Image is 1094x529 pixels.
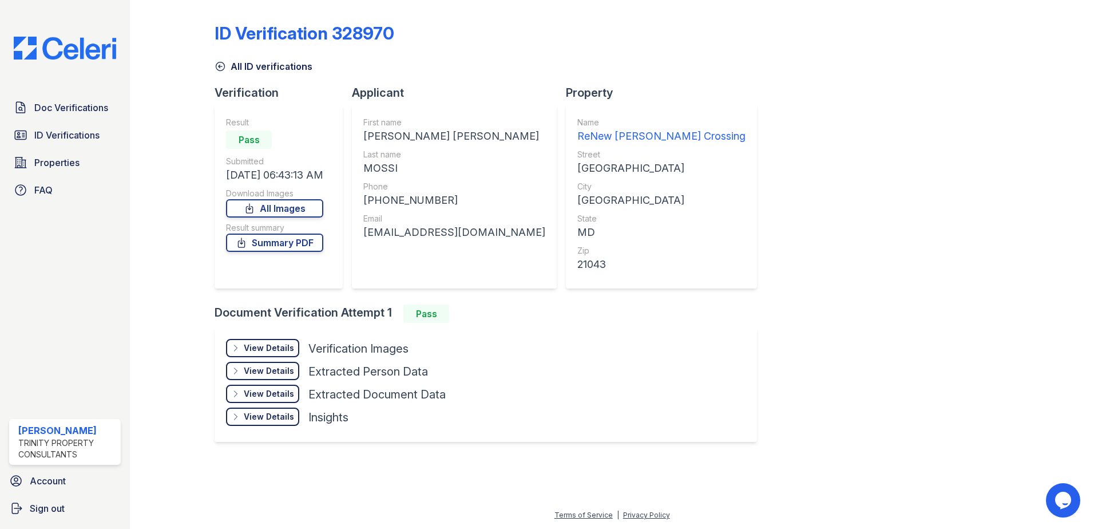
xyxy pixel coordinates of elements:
div: Trinity Property Consultants [18,437,116,460]
div: Extracted Document Data [308,386,446,402]
a: ID Verifications [9,124,121,147]
a: Name ReNew [PERSON_NAME] Crossing [577,117,746,144]
a: Terms of Service [554,511,613,519]
div: ReNew [PERSON_NAME] Crossing [577,128,746,144]
div: Insights [308,409,348,425]
span: Account [30,474,66,488]
a: Sign out [5,497,125,520]
div: View Details [244,342,294,354]
a: FAQ [9,179,121,202]
div: Email [363,213,545,224]
div: Applicant [352,85,566,101]
div: Download Images [226,188,323,199]
a: Properties [9,151,121,174]
div: [PERSON_NAME] [18,424,116,437]
div: City [577,181,746,192]
a: All ID verifications [215,60,312,73]
div: Submitted [226,156,323,167]
a: All Images [226,199,323,218]
span: Sign out [30,502,65,515]
div: Pass [403,305,449,323]
iframe: chat widget [1046,483,1083,518]
div: View Details [244,388,294,400]
div: [GEOGRAPHIC_DATA] [577,160,746,176]
div: Document Verification Attempt 1 [215,305,766,323]
div: Result summary [226,222,323,234]
div: Extracted Person Data [308,364,428,380]
div: First name [363,117,545,128]
div: View Details [244,411,294,423]
a: Summary PDF [226,234,323,252]
div: [PHONE_NUMBER] [363,192,545,208]
a: Doc Verifications [9,96,121,119]
span: Doc Verifications [34,101,108,115]
div: Street [577,149,746,160]
div: State [577,213,746,224]
a: Account [5,469,125,492]
div: Result [226,117,323,128]
div: 21043 [577,256,746,273]
div: View Details [244,365,294,377]
div: Property [566,85,766,101]
div: ID Verification 328970 [215,23,394,44]
div: [EMAIL_ADDRESS][DOMAIN_NAME] [363,224,545,240]
div: Verification Images [308,341,409,357]
div: [GEOGRAPHIC_DATA] [577,192,746,208]
span: Properties [34,156,80,169]
span: FAQ [34,183,53,197]
div: MD [577,224,746,240]
div: [PERSON_NAME] [PERSON_NAME] [363,128,545,144]
div: [DATE] 06:43:13 AM [226,167,323,183]
span: ID Verifications [34,128,100,142]
a: Privacy Policy [623,511,670,519]
img: CE_Logo_Blue-a8612792a0a2168367f1c8372b55b34899dd931a85d93a1a3d3e32e68fde9ad4.png [5,37,125,60]
div: Zip [577,245,746,256]
div: Name [577,117,746,128]
div: Pass [226,131,272,149]
div: Phone [363,181,545,192]
div: Last name [363,149,545,160]
div: | [617,511,619,519]
div: MOSSI [363,160,545,176]
div: Verification [215,85,352,101]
